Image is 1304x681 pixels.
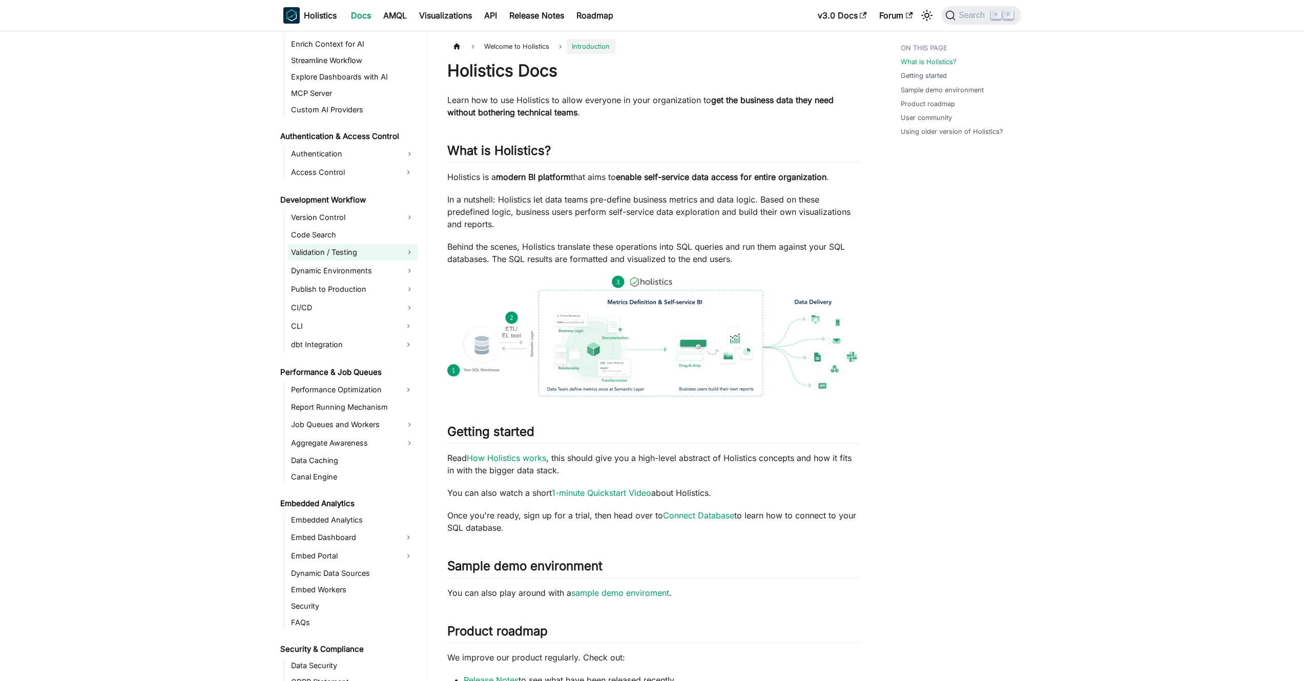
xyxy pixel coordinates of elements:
button: Expand sidebar category 'Embed Dashboard' [399,529,418,546]
a: Code Search [288,228,418,242]
a: Security [288,599,418,613]
a: Release Notes [503,7,570,24]
a: Getting started [901,71,947,81]
strong: enable self-service data access for entire organization [616,172,826,182]
a: Sample demo environment [901,85,984,95]
a: Canal Engine [288,470,418,484]
img: Holistics [283,7,300,24]
a: MCP Server [288,86,418,101]
span: Search [956,11,991,20]
a: dbt Integration [288,336,399,353]
button: Expand sidebar category 'CLI' [399,318,418,334]
a: Custom AI Providers [288,103,418,117]
a: AMQL [377,7,413,24]
a: Dynamic Data Sources [288,566,418,580]
a: Publish to Production [288,281,418,297]
button: Expand sidebar category 'Performance Optimization' [399,382,418,398]
b: Holistics [304,9,337,22]
p: Holistics is a that aims to . [447,171,860,183]
a: User community [901,113,952,123]
a: HolisticsHolistics [283,7,337,24]
button: Search (Command+K) [941,6,1021,25]
a: sample demo enviroment [571,588,669,598]
a: API [478,7,503,24]
kbd: K [1003,10,1013,19]
a: Forum [873,7,919,24]
a: Report Running Mechanism [288,400,418,414]
p: Once you're ready, sign up for a trial, then head over to to learn how to connect to your SQL dat... [447,509,860,534]
span: Introduction [567,39,615,54]
h1: Holistics Docs [447,61,860,81]
a: Validation / Testing [288,244,418,261]
p: Learn how to use Holistics to allow everyone in your organization to . [447,94,860,118]
a: CI/CD [288,299,418,316]
a: Explore Dashboards with AI [288,70,418,84]
h2: What is Holistics? [447,143,860,163]
h2: Product roadmap [447,624,860,643]
a: FAQs [288,615,418,630]
a: Visualizations [413,7,478,24]
a: Version Control [288,209,418,226]
img: How Holistics fits in your Data Stack [447,275,860,396]
a: Product roadmap [901,99,955,109]
a: Authentication & Access Control [277,129,418,144]
button: Switch between dark and light mode (currently light mode) [919,7,935,24]
p: Behind the scenes, Holistics translate these operations into SQL queries and run them against you... [447,241,860,265]
span: Welcome to Holistics [479,39,554,54]
nav: Breadcrumbs [447,39,860,54]
a: Using older version of Holistics? [901,127,1003,136]
a: Dynamic Environments [288,263,418,279]
p: In a nutshell: Holistics let data teams pre-define business metrics and data logic. Based on thes... [447,193,860,230]
p: You can also play around with a . [447,587,860,599]
a: Embed Workers [288,583,418,597]
a: Embed Portal [288,548,399,564]
button: Expand sidebar category 'Access Control' [399,164,418,181]
a: Roadmap [570,7,619,24]
h2: Sample demo environment [447,558,860,578]
a: Home page [447,39,467,54]
a: Docs [345,7,377,24]
kbd: ⌘ [991,10,1001,19]
a: What is Holistics? [901,57,957,67]
a: Security & Compliance [277,642,418,656]
a: Streamline Workflow [288,53,418,68]
nav: Docs sidebar [273,31,427,681]
button: Expand sidebar category 'dbt Integration' [399,336,418,353]
a: Data Security [288,658,418,673]
a: Enrich Context for AI [288,37,418,51]
a: v3.0 Docs [812,7,873,24]
p: Read , this should give you a high-level abstract of Holistics concepts and how it fits in with t... [447,452,860,476]
p: You can also watch a short about Holistics. [447,487,860,499]
a: Authentication [288,146,418,162]
a: Embedded Analytics [288,513,418,527]
a: Performance & Job Queues [277,365,418,379]
a: Data Caching [288,453,418,468]
a: Development Workflow [277,193,418,207]
a: Access Control [288,164,399,181]
a: 1-minute Quickstart Video [552,488,651,498]
a: Aggregate Awareness [288,435,418,451]
h2: Getting started [447,424,860,444]
p: We improve our product regularly. Check out: [447,651,860,664]
a: Embed Dashboard [288,529,399,546]
strong: modern BI platform [496,172,571,182]
a: CLI [288,318,399,334]
a: Embedded Analytics [277,496,418,511]
a: Job Queues and Workers [288,416,418,433]
button: Expand sidebar category 'Embed Portal' [399,548,418,564]
a: Connect Database [663,510,734,520]
a: How Holistics works [467,453,546,463]
a: Performance Optimization [288,382,399,398]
